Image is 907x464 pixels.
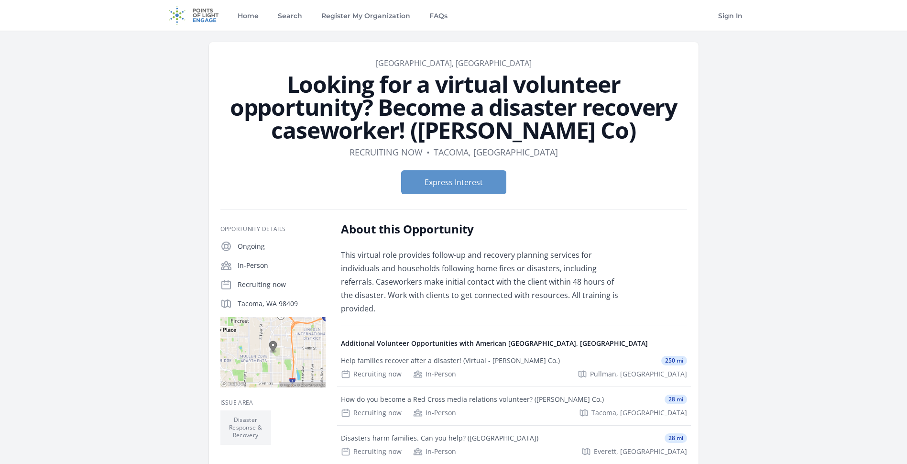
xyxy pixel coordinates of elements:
[594,447,687,456] span: Everett, [GEOGRAPHIC_DATA]
[341,221,621,237] h2: About this Opportunity
[238,261,326,270] p: In-Person
[341,433,538,443] div: Disasters harm families. Can you help? ([GEOGRAPHIC_DATA])
[341,395,604,404] div: How do you become a Red Cross media relations volunteer? ([PERSON_NAME] Co.)
[401,170,506,194] button: Express Interest
[413,369,456,379] div: In-Person
[350,145,423,159] dd: Recruiting now
[341,447,402,456] div: Recruiting now
[341,356,560,365] div: Help families recover after a disaster! (Virtual - [PERSON_NAME] Co.)
[220,225,326,233] h3: Opportunity Details
[376,58,532,68] a: [GEOGRAPHIC_DATA], [GEOGRAPHIC_DATA]
[341,408,402,418] div: Recruiting now
[665,433,687,443] span: 28 mi
[661,356,687,365] span: 250 mi
[220,410,271,445] li: Disaster Response & Recovery
[238,280,326,289] p: Recruiting now
[220,399,326,407] h3: Issue area
[434,145,558,159] dd: Tacoma, [GEOGRAPHIC_DATA]
[220,73,687,142] h1: Looking for a virtual volunteer opportunity? Become a disaster recovery caseworker! ([PERSON_NAME...
[220,317,326,387] img: Map
[413,447,456,456] div: In-Person
[426,145,430,159] div: •
[238,299,326,309] p: Tacoma, WA 98409
[337,348,691,387] a: Help families recover after a disaster! (Virtual - [PERSON_NAME] Co.) 250 mi Recruiting now In-Pe...
[341,248,621,315] p: This virtual role provides follow-up and recovery planning services for individuals and household...
[665,395,687,404] span: 28 mi
[337,387,691,425] a: How do you become a Red Cross media relations volunteer? ([PERSON_NAME] Co.) 28 mi Recruiting now...
[341,369,402,379] div: Recruiting now
[238,242,326,251] p: Ongoing
[590,369,687,379] span: Pullman, [GEOGRAPHIC_DATA]
[413,408,456,418] div: In-Person
[341,339,687,348] h4: Additional Volunteer Opportunities with American [GEOGRAPHIC_DATA], [GEOGRAPHIC_DATA]
[337,426,691,464] a: Disasters harm families. Can you help? ([GEOGRAPHIC_DATA]) 28 mi Recruiting now In-Person Everett...
[591,408,687,418] span: Tacoma, [GEOGRAPHIC_DATA]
